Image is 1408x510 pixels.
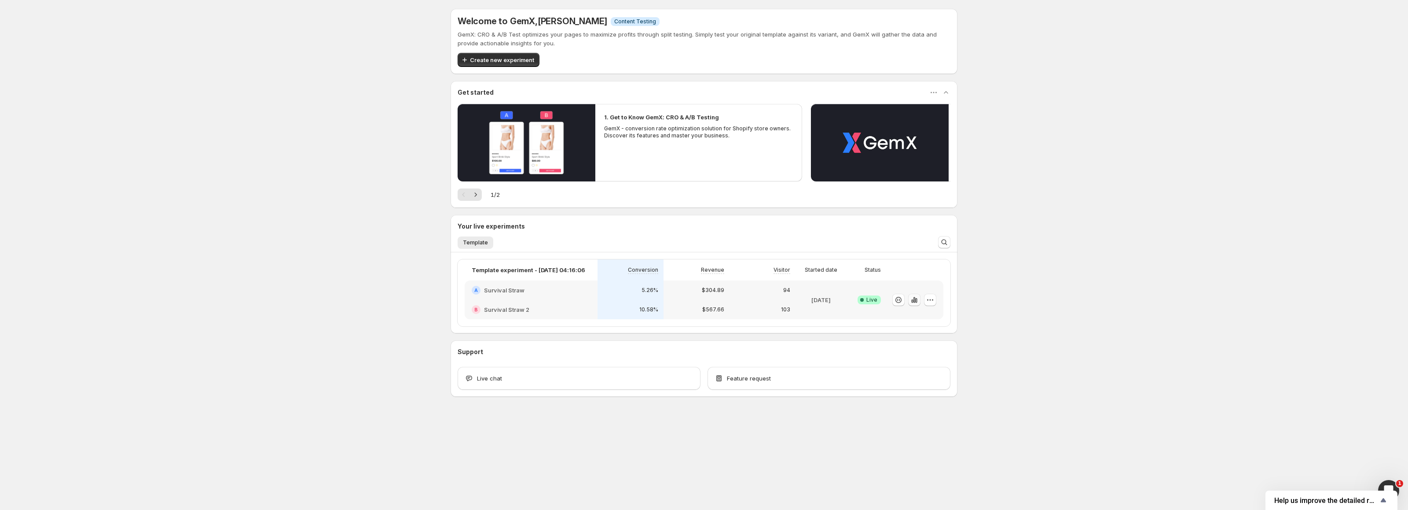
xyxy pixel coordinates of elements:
span: , [PERSON_NAME] [535,16,607,26]
h3: Get started [458,88,494,97]
h2: B [474,307,478,312]
p: Started date [805,266,837,273]
span: Live chat [477,374,502,383]
p: Status [865,266,881,273]
span: Live [866,296,877,303]
p: 103 [781,306,790,313]
span: Template [463,239,488,246]
span: Help us improve the detailed report for A/B campaigns [1274,496,1378,505]
p: Conversion [628,266,658,273]
p: 5.26% [642,287,658,294]
h2: Survival Straw [484,286,524,295]
h3: Support [458,347,483,356]
span: 1 [1396,480,1403,487]
button: Search and filter results [938,236,950,248]
button: Next [469,188,482,201]
h2: A [474,288,478,293]
p: GemX - conversion rate optimization solution for Shopify store owners. Discover its features and ... [604,125,793,139]
p: $567.66 [702,306,724,313]
p: Template experiment - [DATE] 04:16:06 [472,266,585,274]
nav: Pagination [458,188,482,201]
span: 1 / 2 [491,190,500,199]
p: 94 [783,287,790,294]
p: 10.58% [639,306,658,313]
p: Visitor [774,266,790,273]
p: [DATE] [811,296,831,304]
p: $304.89 [702,287,724,294]
h5: Welcome to GemX [458,16,607,26]
iframe: Intercom live chat [1378,480,1399,501]
span: Content Testing [614,18,656,25]
button: Create new experiment [458,53,539,67]
h2: Survival Straw 2 [484,305,529,314]
button: Play video [458,104,595,181]
p: GemX: CRO & A/B Test optimizes your pages to maximize profits through split testing. Simply test ... [458,30,950,48]
span: Create new experiment [470,55,534,64]
button: Show survey - Help us improve the detailed report for A/B campaigns [1274,495,1389,506]
h3: Your live experiments [458,222,525,231]
button: Play video [811,104,949,181]
span: Feature request [727,374,771,383]
p: Revenue [701,266,724,273]
h2: 1. Get to Know GemX: CRO & A/B Testing [604,113,719,122]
